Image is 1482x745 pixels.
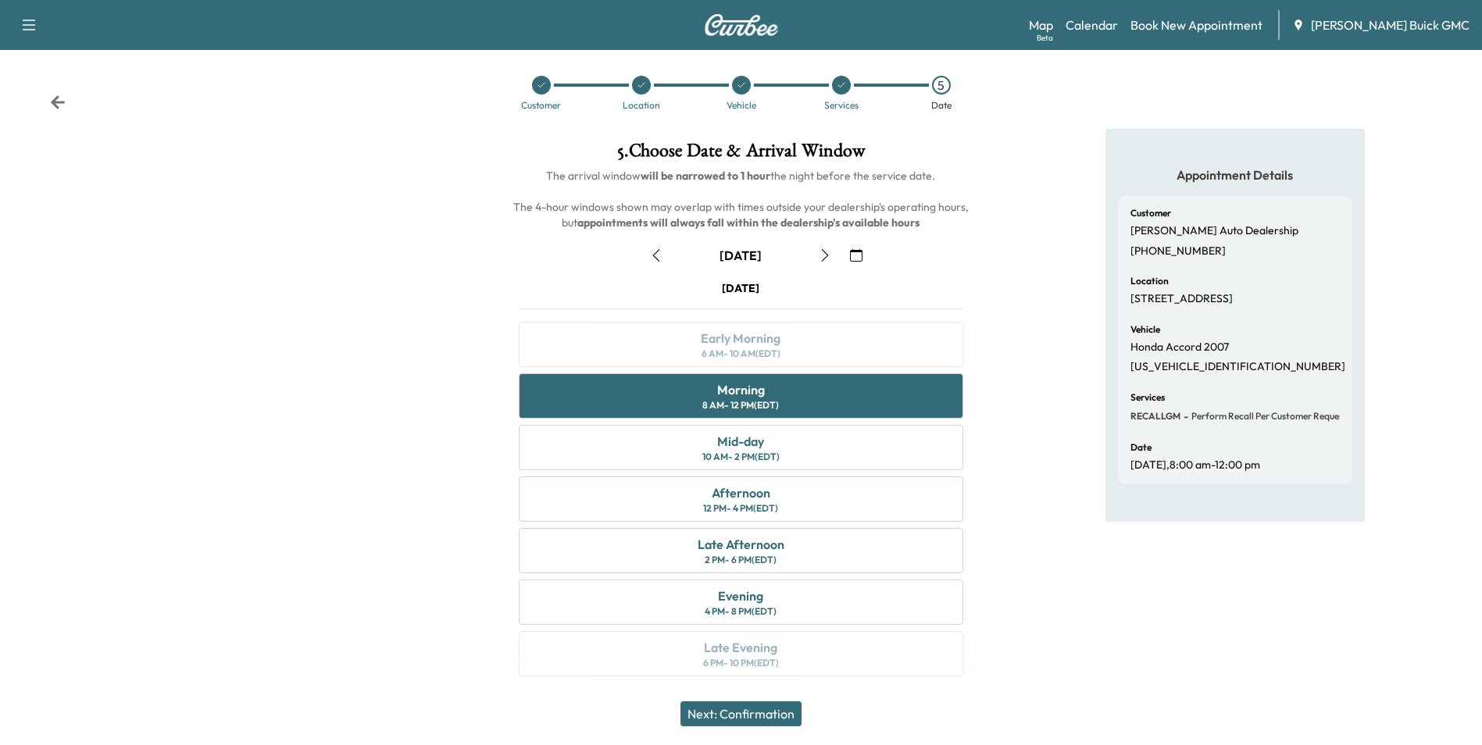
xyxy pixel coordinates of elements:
p: [STREET_ADDRESS] [1130,292,1233,306]
div: 12 PM - 4 PM (EDT) [703,502,778,515]
div: Mid-day [717,432,764,451]
p: [PHONE_NUMBER] [1130,244,1226,258]
p: [US_VEHICLE_IDENTIFICATION_NUMBER] [1130,360,1345,374]
h6: Location [1130,276,1169,286]
div: Services [824,101,859,110]
div: Vehicle [727,101,756,110]
div: [DATE] [722,280,759,296]
div: Evening [718,586,763,605]
div: [DATE] [720,247,762,264]
div: 5 [932,76,951,94]
div: Location [623,101,660,110]
div: 2 PM - 6 PM (EDT) [705,554,777,566]
p: [DATE] , 8:00 am - 12:00 pm [1130,458,1260,472]
b: appointments will always fall within the dealership's available hours [577,216,920,230]
div: Afternoon [712,483,770,502]
img: Curbee Logo [704,14,779,36]
div: Date [931,101,952,110]
a: MapBeta [1029,16,1053,34]
h5: Appointment Details [1118,166,1352,184]
h6: Vehicle [1130,325,1160,334]
div: Late Afternoon [698,535,784,554]
h6: Date [1130,443,1152,452]
a: Book New Appointment [1130,16,1262,34]
div: Back [50,94,66,110]
span: Perform Recall Per Customer Request [1188,410,1347,422]
a: Calendar [1066,16,1118,34]
div: Morning [717,380,765,399]
p: [PERSON_NAME] Auto Dealership [1130,224,1298,238]
div: Beta [1037,32,1053,44]
span: - [1180,408,1188,424]
h1: 5 . Choose Date & Arrival Window [506,141,975,168]
h6: Customer [1130,209,1171,218]
span: The arrival window the night before the service date. The 4-hour windows shown may overlap with t... [513,169,971,230]
div: 4 PM - 8 PM (EDT) [705,605,777,618]
p: Honda Accord 2007 [1130,340,1229,355]
b: will be narrowed to 1 hour [641,169,770,183]
span: RECALLGM [1130,410,1180,422]
div: 8 AM - 12 PM (EDT) [702,399,779,412]
div: Customer [521,101,561,110]
h6: Services [1130,393,1165,402]
span: [PERSON_NAME] Buick GMC [1311,16,1470,34]
button: Next: Confirmation [680,701,802,726]
div: 10 AM - 2 PM (EDT) [702,451,780,463]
